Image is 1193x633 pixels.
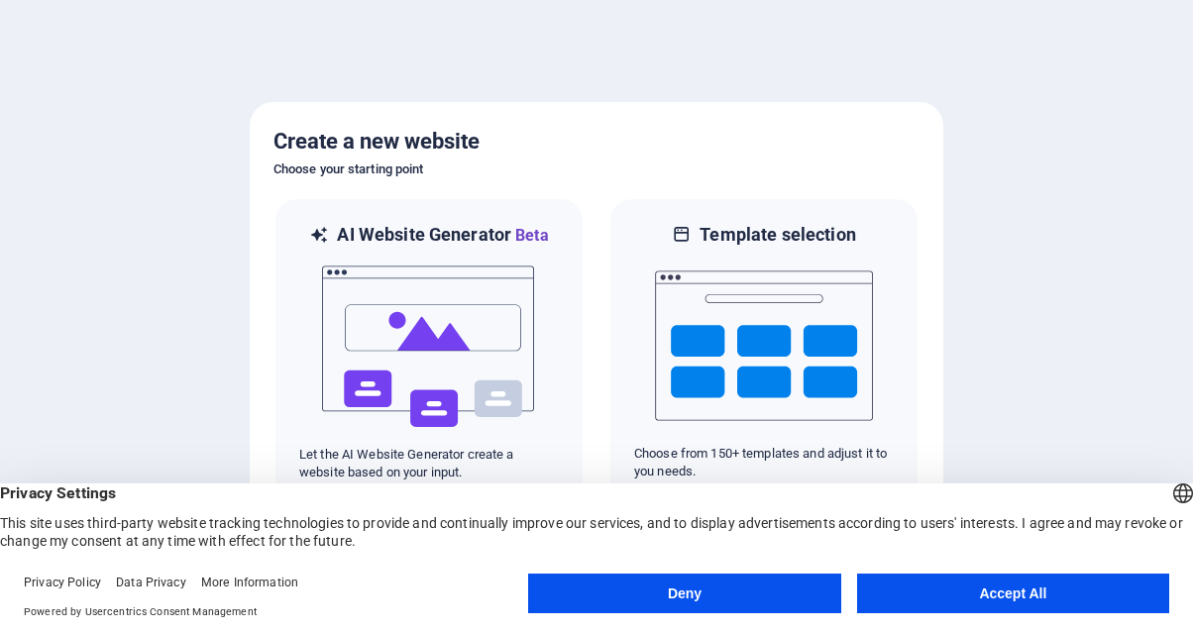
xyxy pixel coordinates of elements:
h6: AI Website Generator [337,223,548,248]
span: Beta [511,226,549,245]
p: Let the AI Website Generator create a website based on your input. [299,446,559,481]
h6: Template selection [700,223,855,247]
p: Choose from 150+ templates and adjust it to you needs. [634,445,894,480]
div: AI Website GeneratorBetaaiLet the AI Website Generator create a website based on your input. [273,197,585,507]
img: ai [320,248,538,446]
div: Template selectionChoose from 150+ templates and adjust it to you needs. [608,197,920,507]
h5: Create a new website [273,126,920,158]
h6: Choose your starting point [273,158,920,181]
